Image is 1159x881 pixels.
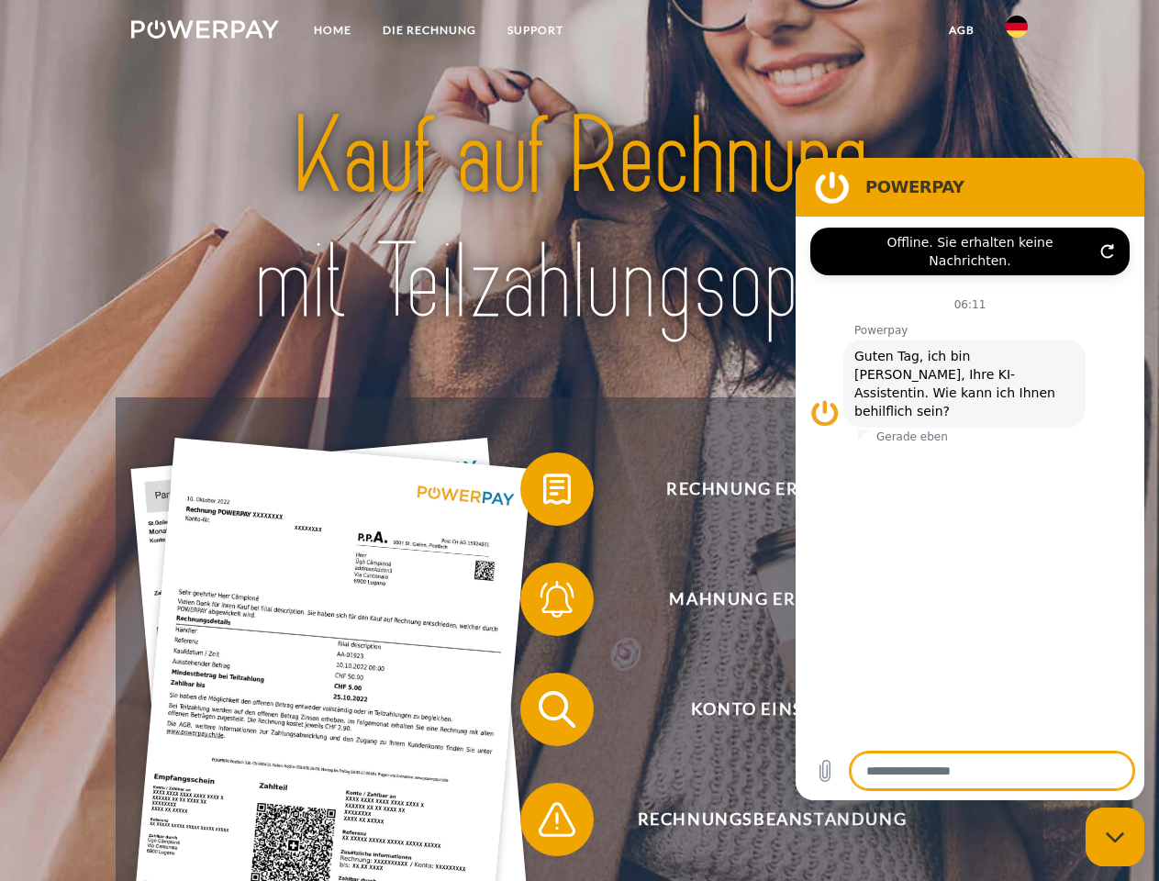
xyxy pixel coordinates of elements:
[520,452,997,526] button: Rechnung erhalten?
[796,158,1144,800] iframe: Messaging-Fenster
[520,673,997,746] button: Konto einsehen
[547,783,997,856] span: Rechnungsbeanstandung
[547,452,997,526] span: Rechnung erhalten?
[520,563,997,636] button: Mahnung erhalten?
[131,20,279,39] img: logo-powerpay-white.svg
[1086,808,1144,866] iframe: Schaltfläche zum Öffnen des Messaging-Fensters; Konversation läuft
[534,686,580,732] img: qb_search.svg
[520,783,997,856] button: Rechnungsbeanstandung
[298,14,367,47] a: Home
[547,563,997,636] span: Mahnung erhalten?
[175,88,984,351] img: title-powerpay_de.svg
[1006,16,1028,38] img: de
[534,466,580,512] img: qb_bill.svg
[933,14,990,47] a: agb
[492,14,579,47] a: SUPPORT
[534,797,580,842] img: qb_warning.svg
[547,673,997,746] span: Konto einsehen
[534,576,580,622] img: qb_bell.svg
[367,14,492,47] a: DIE RECHNUNG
